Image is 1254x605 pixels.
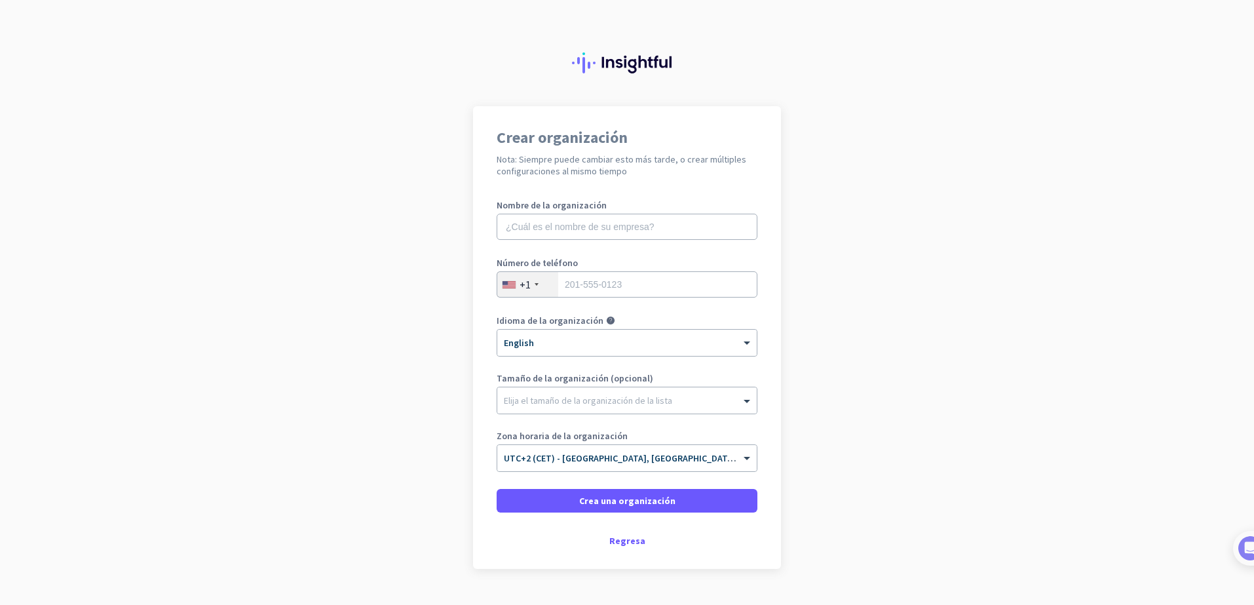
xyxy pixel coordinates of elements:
i: help [606,316,615,325]
img: Insightful [572,52,682,73]
h1: Crear organización [497,130,757,146]
label: Zona horaria de la organización [497,431,757,440]
input: 201-555-0123 [497,271,757,298]
label: Número de teléfono [497,258,757,267]
h2: Nota: Siempre puede cambiar esto más tarde, o crear múltiples configuraciones al mismo tiempo [497,153,757,177]
div: Regresa [497,536,757,545]
span: Crea una organización [579,494,675,507]
label: Tamaño de la organización (opcional) [497,374,757,383]
input: ¿Cuál es el nombre de su empresa? [497,214,757,240]
label: Idioma de la organización [497,316,603,325]
div: +1 [520,278,531,291]
label: Nombre de la organización [497,201,757,210]
button: Crea una organización [497,489,757,513]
